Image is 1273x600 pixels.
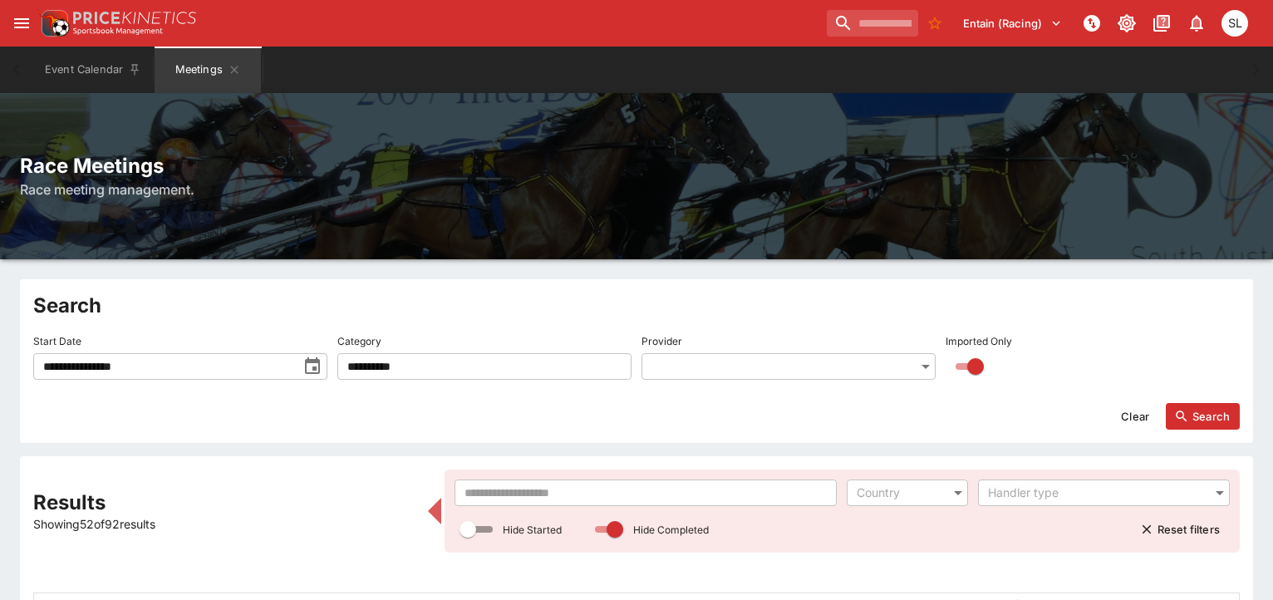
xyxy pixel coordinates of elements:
div: Singa Livett [1221,10,1248,37]
h2: Search [33,293,1240,318]
button: Reset filters [1131,516,1230,543]
button: Select Tenant [953,10,1072,37]
p: Hide Completed [633,523,709,537]
p: Category [337,334,381,348]
p: Start Date [33,334,81,348]
button: toggle date time picker [297,352,327,381]
button: Singa Livett [1216,5,1253,42]
h6: Race meeting management. [20,180,1253,199]
button: Documentation [1147,8,1177,38]
button: Clear [1111,403,1159,430]
button: Notifications [1182,8,1212,38]
button: Search [1166,403,1240,430]
button: open drawer [7,8,37,38]
input: search [827,10,918,37]
p: Showing 52 of 92 results [33,515,418,533]
button: Toggle light/dark mode [1112,8,1142,38]
p: Imported Only [946,334,1012,348]
h2: Results [33,489,418,515]
div: Country [857,484,941,501]
div: Handler type [988,484,1203,501]
p: Provider [641,334,682,348]
img: PriceKinetics Logo [37,7,70,40]
p: Hide Started [503,523,562,537]
button: Meetings [155,47,261,93]
img: PriceKinetics [73,12,196,24]
h2: Race Meetings [20,153,1253,179]
button: No Bookmarks [922,10,948,37]
button: Event Calendar [35,47,151,93]
button: NOT Connected to PK [1077,8,1107,38]
img: Sportsbook Management [73,27,163,35]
